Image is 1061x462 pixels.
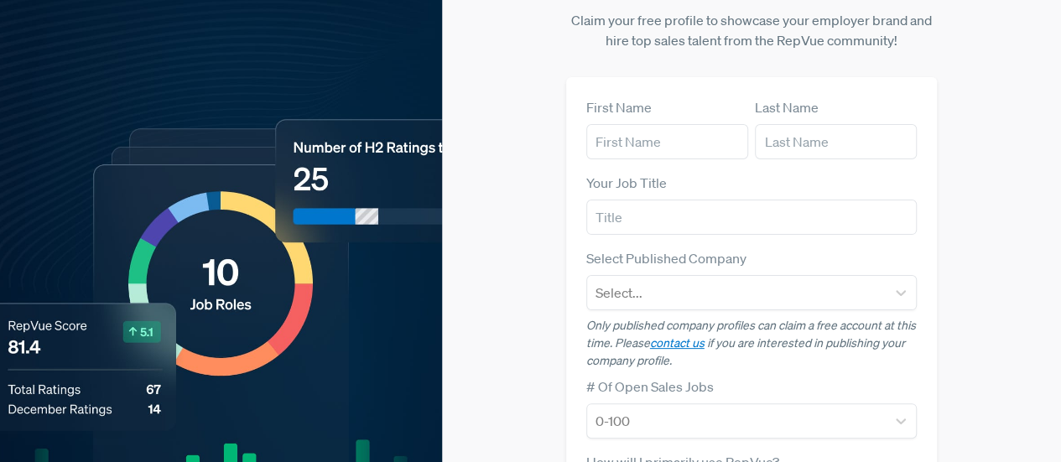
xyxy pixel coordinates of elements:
[650,335,705,350] a: contact us
[755,97,819,117] label: Last Name
[586,200,918,235] input: Title
[586,376,714,397] label: # Of Open Sales Jobs
[586,248,746,268] label: Select Published Company
[586,173,667,193] label: Your Job Title
[586,124,748,159] input: First Name
[586,97,652,117] label: First Name
[755,124,917,159] input: Last Name
[586,317,918,370] p: Only published company profiles can claim a free account at this time. Please if you are interest...
[566,10,938,50] p: Claim your free profile to showcase your employer brand and hire top sales talent from the RepVue...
